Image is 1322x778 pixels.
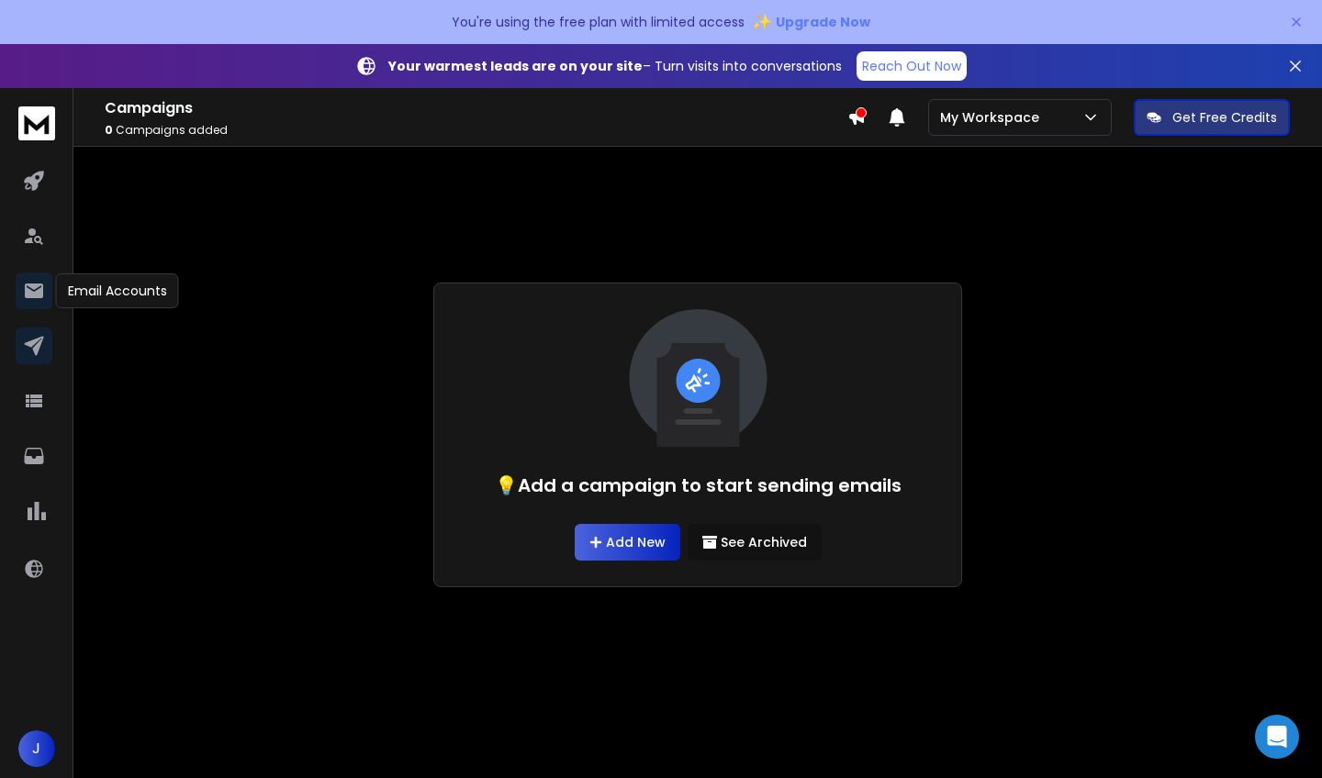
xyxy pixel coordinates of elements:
button: J [18,730,55,767]
span: 0 [105,122,113,138]
p: – Turn visits into conversations [388,57,842,75]
span: ✨ [752,9,772,35]
strong: Your warmest leads are on your site [388,57,643,75]
h1: 💡Add a campaign to start sending emails [495,472,902,498]
div: Open Intercom Messenger [1255,715,1299,759]
span: Upgrade Now [776,13,870,31]
p: Campaigns added [105,123,847,138]
button: See Archived [688,524,822,561]
p: You're using the free plan with limited access [452,13,745,31]
a: Reach Out Now [857,51,967,81]
p: Get Free Credits [1172,108,1277,127]
p: Reach Out Now [862,57,961,75]
button: Get Free Credits [1134,99,1290,136]
div: Email Accounts [56,273,179,308]
button: ✨Upgrade Now [752,4,870,40]
a: Add New [575,524,680,561]
img: logo [18,106,55,140]
h1: Campaigns [105,97,847,119]
p: My Workspace [940,108,1047,127]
